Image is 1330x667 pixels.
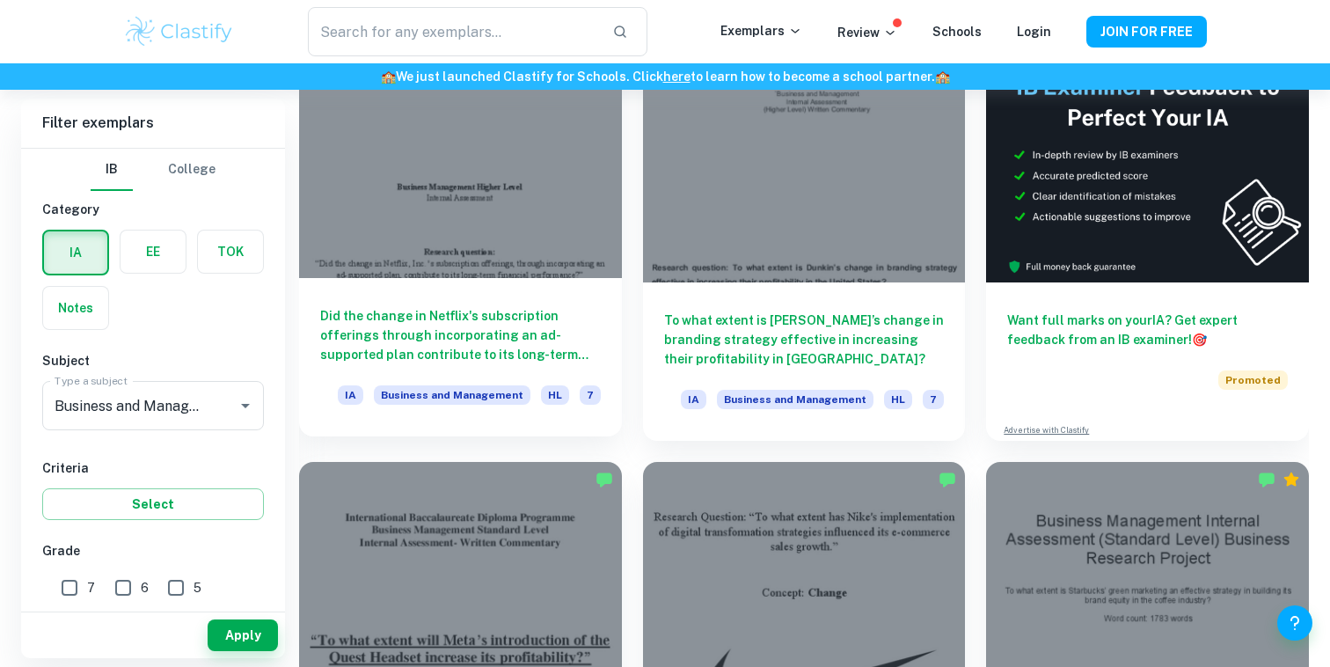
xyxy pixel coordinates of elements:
img: Clastify logo [123,14,235,49]
a: Want full marks on yourIA? Get expert feedback from an IB examiner!PromotedAdvertise with Clastify [986,40,1309,441]
span: 🎯 [1192,333,1207,347]
button: Open [233,393,258,418]
span: 5 [194,578,201,597]
p: Exemplars [720,21,802,40]
span: Business and Management [717,390,873,409]
a: Login [1017,25,1051,39]
img: Marked [1258,471,1275,488]
span: Business and Management [374,385,530,405]
span: IA [338,385,363,405]
span: 7 [87,578,95,597]
img: Thumbnail [986,40,1309,282]
p: Review [837,23,897,42]
h6: Want full marks on your IA ? Get expert feedback from an IB examiner! [1007,311,1288,349]
h6: Category [42,200,264,219]
input: Search for any exemplars... [308,7,598,56]
h6: Subject [42,351,264,370]
span: 🏫 [935,70,950,84]
button: IB [91,149,133,191]
button: JOIN FOR FREE [1086,16,1207,48]
h6: To what extent is [PERSON_NAME]’s change in branding strategy effective in increasing their profi... [664,311,945,369]
button: EE [121,231,186,273]
span: HL [884,390,912,409]
div: Premium [1282,471,1300,488]
h6: We just launched Clastify for Schools. Click to learn how to become a school partner. [4,67,1326,86]
span: Promoted [1218,370,1288,390]
span: 7 [923,390,944,409]
img: Marked [939,471,956,488]
button: IA [44,231,107,274]
img: Marked [596,471,613,488]
a: To what extent is [PERSON_NAME]’s change in branding strategy effective in increasing their profi... [643,40,966,441]
label: Type a subject [55,373,128,388]
a: Schools [932,25,982,39]
button: Apply [208,619,278,651]
a: Advertise with Clastify [1004,424,1089,436]
a: here [663,70,691,84]
h6: Did the change in Netflix's subscription offerings through incorporating an ad-supported plan con... [320,306,601,364]
span: 6 [141,578,149,597]
h6: Filter exemplars [21,99,285,148]
span: 🏫 [381,70,396,84]
span: 7 [580,385,601,405]
button: Select [42,488,264,520]
div: Filter type choice [91,149,216,191]
button: Notes [43,287,108,329]
h6: Criteria [42,458,264,478]
span: IA [681,390,706,409]
a: Did the change in Netflix's subscription offerings through incorporating an ad-supported plan con... [299,40,622,441]
span: HL [541,385,569,405]
button: College [168,149,216,191]
button: TOK [198,231,263,273]
h6: Grade [42,541,264,561]
button: Help and Feedback [1277,605,1312,641]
